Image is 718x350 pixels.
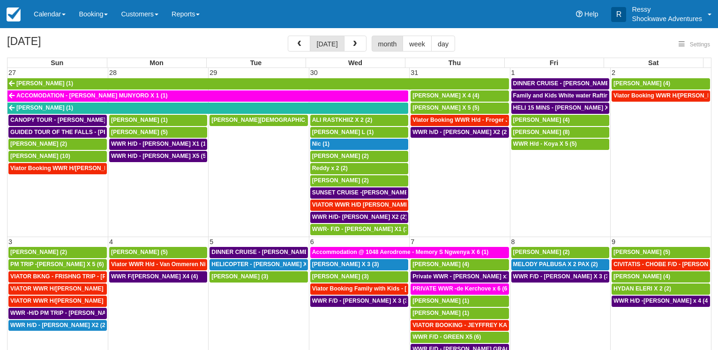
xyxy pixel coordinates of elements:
a: WWR h/D - [PERSON_NAME] X2 (2) [411,127,509,138]
span: Family and Kids White water Rafting - [PERSON_NAME] X4 (4) [513,92,683,99]
a: WWR F/D - [PERSON_NAME] X 3 (3) [310,296,408,307]
span: Viator Booking WWR H/d - Froger Julien X1 (1) [412,117,539,123]
a: Private WWR - [PERSON_NAME] x1 (1) [411,271,509,283]
span: [PERSON_NAME] (3) [211,273,268,280]
a: Viator Booking WWR H/d - Froger Julien X1 (1) [411,115,509,126]
span: 1 [510,69,516,76]
span: WWR H/D - [PERSON_NAME] X1 (1) [111,141,208,147]
a: PRIVATE WWR -de Kerchove x 6 (6) [411,283,509,295]
span: [PERSON_NAME] (1) [16,80,73,87]
p: Shockwave Adventures [632,14,702,23]
span: [PERSON_NAME] (2) [312,153,369,159]
a: MELODY PALBUSA X 2 PAX (2) [511,259,609,270]
a: WWR F/D - GREEN X5 (6) [411,332,509,343]
span: HYDAN ELERI X 2 (2) [613,285,671,292]
a: Viator Booking Family with Kids - [PERSON_NAME] 4 (4) [310,283,408,295]
span: WWR F/D - [PERSON_NAME] X 3 (3) [513,273,611,280]
a: [PERSON_NAME] (2) [310,151,408,162]
span: 8 [510,238,516,246]
span: [PERSON_NAME] (4) [613,80,670,87]
span: 29 [209,69,218,76]
span: WWR H/d - Koya X 5 (5) [513,141,577,147]
a: [PERSON_NAME] (3) [209,271,307,283]
button: Settings [673,38,716,52]
a: WWR F/[PERSON_NAME] X4 (4) [109,271,207,283]
a: VIATOR WWR H/[PERSON_NAME] 2 (2) [8,283,107,295]
a: [PERSON_NAME] X 3 (3) [310,259,408,270]
a: [PERSON_NAME] X 4 (4) [411,90,509,102]
a: [PERSON_NAME] (2) [310,175,408,186]
span: WWR H/D -[PERSON_NAME] x 4 (4) [613,298,710,304]
a: Nic (1) [310,139,408,150]
a: WWR F/D - [PERSON_NAME] X 3 (3) [511,271,609,283]
a: DINNER CRUISE - [PERSON_NAME] X4 (4) [511,78,609,89]
span: [PERSON_NAME] (4) [513,117,570,123]
a: [PERSON_NAME] (4) [411,259,509,270]
span: Fri [550,59,558,67]
img: checkfront-main-nav-mini-logo.png [7,7,21,22]
span: Viator WWR H/d - Van Ommeren Nick X 4 (4) [111,261,231,268]
a: DINNER CRUISE - [PERSON_NAME] X3 (3) [209,247,307,258]
span: Accommodation @ 1048 Aerodrome - Memory S Ngwenya X 6 (1) [312,249,489,255]
button: month [372,36,404,52]
a: [PERSON_NAME] (1) [411,308,509,319]
a: HELI 15 MINS - [PERSON_NAME] X4 (4) [511,103,609,114]
a: WWR H/D -[PERSON_NAME] x 4 (4) [612,296,710,307]
span: Private WWR - [PERSON_NAME] x1 (1) [412,273,518,280]
span: [PERSON_NAME] (1) [412,298,469,304]
span: WWR H/D - [PERSON_NAME] X2 (2) [10,322,107,328]
a: Reddy x 2 (2) [310,163,408,174]
span: VIATOR WWR H/[PERSON_NAME] 2 (2) [10,285,117,292]
a: [PERSON_NAME] L (1) [310,127,408,138]
span: 4 [108,238,114,246]
a: WWR H/D- [PERSON_NAME] X2 (2) [310,212,408,223]
span: Sat [648,59,658,67]
span: GUIDED TOUR OF THE FALLS - [PERSON_NAME] X 5 (5) [10,129,165,135]
a: Family and Kids White water Rafting - [PERSON_NAME] X4 (4) [511,90,609,102]
span: WWR H/D- [PERSON_NAME] X2 (2) [312,214,407,220]
span: 3 [7,238,13,246]
a: VIATOR WWR H/[PERSON_NAME] 2 (2) [8,296,107,307]
a: [PERSON_NAME] (4) [612,271,710,283]
a: [PERSON_NAME] (8) [511,127,609,138]
a: SUNSET CRUISE -[PERSON_NAME] X2 (2) [310,187,408,199]
span: [PERSON_NAME] (4) [613,273,670,280]
span: [PERSON_NAME] (10) [10,153,70,159]
span: PRIVATE WWR -de Kerchove x 6 (6) [412,285,509,292]
span: 9 [611,238,616,246]
span: [PERSON_NAME] X 4 (4) [412,92,479,99]
span: 30 [309,69,319,76]
span: CANOPY TOUR - [PERSON_NAME] X5 (5) [10,117,123,123]
a: [PERSON_NAME][DEMOGRAPHIC_DATA] (6) [209,115,307,126]
span: 6 [309,238,315,246]
h2: [DATE] [7,36,126,53]
span: [PERSON_NAME] (5) [613,249,670,255]
a: [PERSON_NAME] (10) [8,151,107,162]
span: WWR F/D - GREEN X5 (6) [412,334,481,340]
span: Viator Booking WWR H/[PERSON_NAME] [PERSON_NAME][GEOGRAPHIC_DATA] (1) [10,165,243,171]
span: VIATOR BOOKING - JEYFFREY KAYLEIGH X 1 (1) [412,322,546,328]
a: [PERSON_NAME] (3) [310,271,408,283]
span: 7 [410,238,415,246]
a: VIATOR BOOKING - JEYFFREY KAYLEIGH X 1 (1) [411,320,509,331]
a: WWR H/D - [PERSON_NAME] X2 (2) [8,320,107,331]
a: [PERSON_NAME] (4) [612,78,710,89]
a: [PERSON_NAME] (5) [109,247,207,258]
span: DINNER CRUISE - [PERSON_NAME] X3 (3) [211,249,327,255]
span: [PERSON_NAME] X 5 (5) [412,104,479,111]
a: VIATOR WWR H/D [PERSON_NAME] 4 (4) [310,200,408,211]
span: [PERSON_NAME] (3) [312,273,369,280]
span: VIATOR WWR H/[PERSON_NAME] 2 (2) [10,298,117,304]
div: R [611,7,626,22]
span: [PERSON_NAME] (4) [412,261,469,268]
span: ALI RASTKHIIZ X 2 (2) [312,117,372,123]
span: Settings [690,41,710,48]
a: WWR- F/D - [PERSON_NAME] X1 (1) [310,224,408,235]
span: VIATOR BKNG - FRISHNG TRIP - [PERSON_NAME] X 5 (4) [10,273,167,280]
a: CIVITATIS - CHOBE F/D - [PERSON_NAME] X 2 (3) [612,259,710,270]
a: [PERSON_NAME] (4) [511,115,609,126]
a: WWR -H/D PM TRIP - [PERSON_NAME] X5 (5) [8,308,107,319]
a: HELICOPTER - [PERSON_NAME] X 3 (3) [209,259,307,270]
span: WWR -H/D PM TRIP - [PERSON_NAME] X5 (5) [10,310,134,316]
span: [PERSON_NAME] (2) [10,249,67,255]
